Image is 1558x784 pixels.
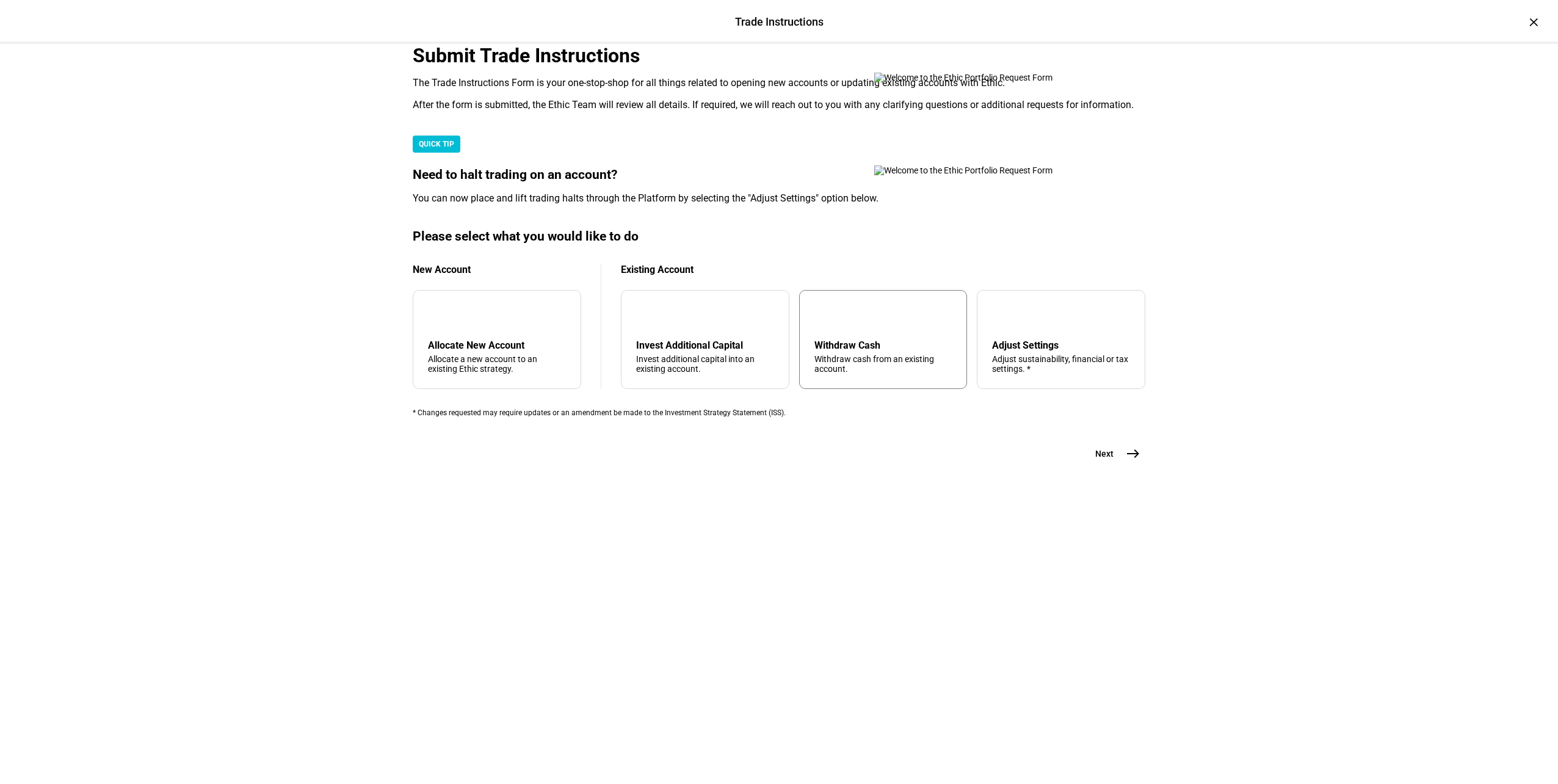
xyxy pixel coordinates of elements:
[413,167,1145,183] div: Need to halt trading on an account?
[428,354,566,374] div: Allocate a new account to an existing Ethic strategy.
[639,308,653,322] mat-icon: arrow_downward
[413,192,1145,205] div: You can now place and lift trading halts through the Platform by selecting the "Adjust Settings" ...
[413,136,460,153] div: QUICK TIP
[1095,448,1114,460] span: Next
[413,99,1145,111] div: After the form is submitted, the Ethic Team will review all details. If required, we will reach o...
[428,339,566,351] div: Allocate New Account
[874,73,1094,82] img: Welcome to the Ethic Portfolio Request Form
[430,308,445,322] mat-icon: add
[636,339,774,351] div: Invest Additional Capital
[1524,12,1543,32] div: ×
[1126,446,1140,461] mat-icon: east
[413,229,1145,244] div: Please select what you would like to do
[992,354,1130,374] div: Adjust sustainability, financial or tax settings. *
[735,14,824,30] div: Trade Instructions
[817,308,832,322] mat-icon: arrow_upward
[992,305,1012,325] mat-icon: tune
[992,339,1130,351] div: Adjust Settings
[413,264,581,275] div: New Account
[814,339,952,351] div: Withdraw Cash
[413,77,1145,89] div: The Trade Instructions Form is your one-stop-shop for all things related to opening new accounts ...
[636,354,774,374] div: Invest additional capital into an existing account.
[874,165,1094,175] img: Welcome to the Ethic Portfolio Request Form
[621,264,1145,275] div: Existing Account
[1081,441,1145,466] button: Next
[814,354,952,374] div: Withdraw cash from an existing account.
[413,44,1145,67] div: Submit Trade Instructions
[413,408,1145,417] div: * Changes requested may require updates or an amendment be made to the Investment Strategy Statem...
